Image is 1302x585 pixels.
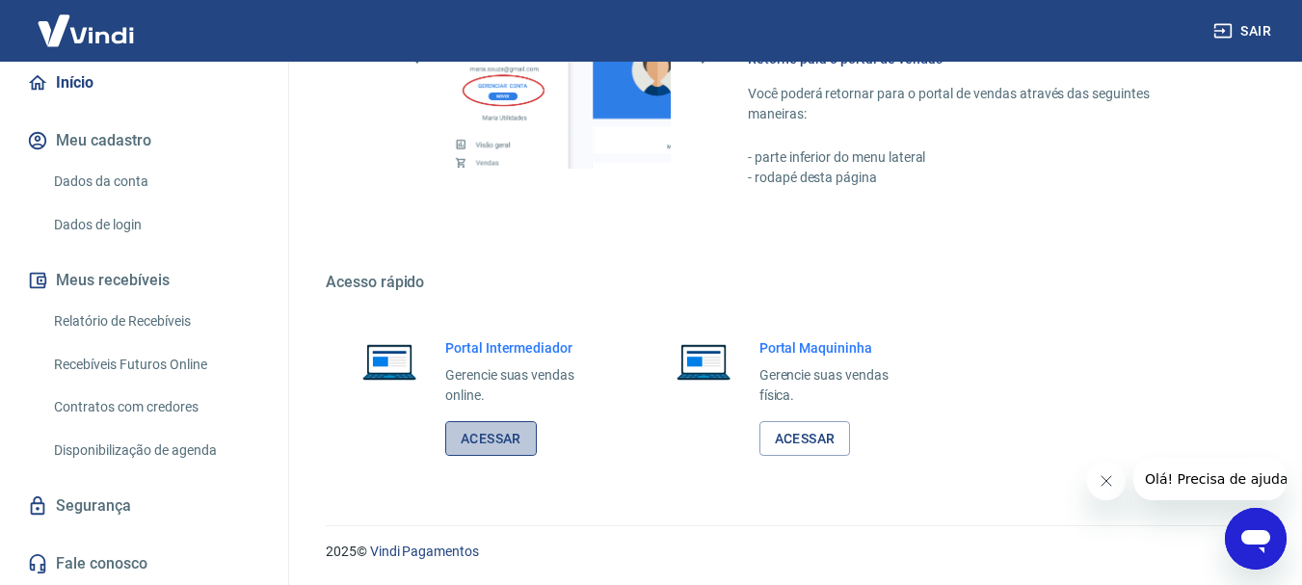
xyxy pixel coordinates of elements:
[23,1,148,60] img: Vindi
[663,338,744,385] img: Imagem de um notebook aberto
[326,273,1256,292] h5: Acesso rápido
[748,84,1209,124] p: Você poderá retornar para o portal de vendas através das seguintes maneiras:
[445,338,605,358] h6: Portal Intermediador
[445,365,605,406] p: Gerencie suas vendas online.
[23,259,265,302] button: Meus recebíveis
[1225,508,1287,570] iframe: Botão para abrir a janela de mensagens
[46,302,265,341] a: Relatório de Recebíveis
[46,162,265,201] a: Dados da conta
[46,205,265,245] a: Dados de login
[23,543,265,585] a: Fale conosco
[759,365,919,406] p: Gerencie suas vendas física.
[326,542,1256,562] p: 2025 ©
[1133,458,1287,500] iframe: Mensagem da empresa
[759,421,851,457] a: Acessar
[23,62,265,104] a: Início
[445,421,537,457] a: Acessar
[349,338,430,385] img: Imagem de um notebook aberto
[12,13,162,29] span: Olá! Precisa de ajuda?
[46,387,265,427] a: Contratos com credores
[1087,462,1126,500] iframe: Fechar mensagem
[370,544,479,559] a: Vindi Pagamentos
[748,147,1209,168] p: - parte inferior do menu lateral
[759,338,919,358] h6: Portal Maquininha
[748,168,1209,188] p: - rodapé desta página
[23,120,265,162] button: Meu cadastro
[23,485,265,527] a: Segurança
[46,345,265,385] a: Recebíveis Futuros Online
[1209,13,1279,49] button: Sair
[46,431,265,470] a: Disponibilização de agenda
